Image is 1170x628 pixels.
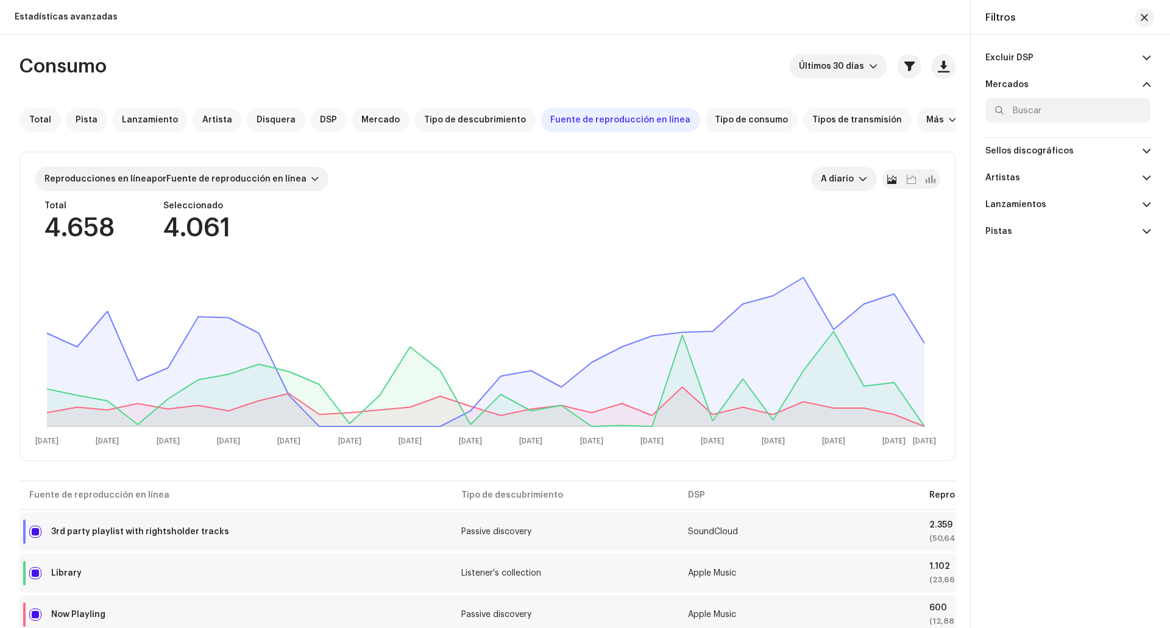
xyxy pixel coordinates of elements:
div: dropdown trigger [859,167,867,191]
div: Passive discovery [461,527,668,536]
div: Apple Music [688,610,910,619]
text: [DATE] [701,437,724,445]
span: Artista [202,115,232,125]
div: 600 [929,604,1136,612]
text: [DATE] [338,437,361,445]
div: 1.102 [929,562,1136,571]
span: Tipo de consumo [715,115,788,125]
div: (50,64 %) [929,534,1136,543]
span: Mercado [361,115,400,125]
span: Últimos 30 días [799,54,869,79]
text: [DATE] [580,437,603,445]
text: [DATE] [277,437,300,445]
div: Seleccionado [163,201,230,211]
span: A diario [821,167,859,191]
text: [DATE] [640,437,664,445]
span: Disquera [257,115,296,125]
text: [DATE] [459,437,482,445]
div: 2.359 [929,521,1136,529]
text: [DATE] [217,437,240,445]
div: SoundCloud [688,527,910,536]
text: [DATE] [822,437,845,445]
text: [DATE] [519,437,542,445]
div: Listener's collection [461,569,668,577]
div: (12,88 %) [929,617,1136,626]
div: Más [926,115,944,125]
div: (23,66 %) [929,576,1136,584]
span: Tipos de transmisión [812,115,902,125]
span: Fuente de reproducción en línea [550,115,690,125]
text: [DATE] [399,437,422,445]
span: Reproducciones en línea Fuente de reproducción en línea [44,175,307,183]
div: Apple Music [688,569,910,577]
text: [DATE] [913,437,936,445]
text: [DATE] [882,437,906,445]
span: Tipo de descubrimiento [424,115,526,125]
div: Passive discovery [461,610,668,619]
text: [DATE] [762,437,785,445]
span: DSP [320,115,337,125]
div: dropdown trigger [869,54,877,79]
